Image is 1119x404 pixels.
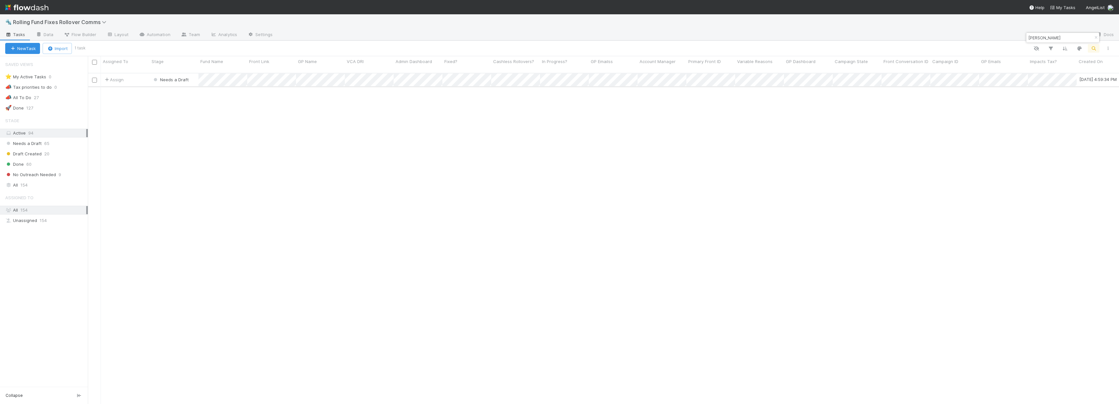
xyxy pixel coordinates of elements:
[152,58,164,65] span: Stage
[5,191,34,204] span: Assigned To
[1027,34,1092,42] input: Search...
[5,150,42,158] span: Draft Created
[542,58,567,65] span: In Progress?
[34,94,45,102] span: 27
[13,19,110,25] span: Rolling Fund Fixes Rollover Comms
[5,73,46,81] div: My Active Tasks
[74,45,86,51] small: 1 task
[5,83,52,91] div: Tax priorities to do
[43,43,72,54] button: Import
[1030,58,1057,65] span: Impacts Tax?
[54,83,63,91] span: 0
[5,129,86,137] div: Active
[591,58,613,65] span: GP Emailss
[5,216,86,225] div: Unassigned
[44,150,49,158] span: 20
[5,2,48,13] img: logo-inverted-e16ddd16eac7371096b0.svg
[31,30,59,40] a: Data
[20,207,28,213] span: 154
[5,181,86,189] div: All
[5,160,24,168] span: Done
[92,60,97,65] input: Toggle All Rows Selected
[1050,5,1075,10] span: My Tasks
[5,31,25,38] span: Tasks
[1079,58,1103,65] span: Created On
[981,58,1001,65] span: GP Emails
[160,77,189,82] span: Needs a Draft
[5,104,24,112] div: Done
[1091,30,1119,40] a: Docs
[5,74,12,79] span: ⭐
[347,58,364,65] span: VCA DRI
[49,73,58,81] span: 0
[101,30,134,40] a: Layout
[103,76,124,83] span: Assign
[1079,76,1117,83] div: [DATE] 4:59:34 PM
[205,30,242,40] a: Analytics
[835,58,868,65] span: Campaign State
[5,94,31,102] div: All To Do
[249,58,269,65] span: Front Link
[59,171,61,179] span: 9
[5,139,42,148] span: Needs a Draft
[298,58,317,65] span: GP Name
[5,19,12,25] span: 🔩
[5,105,12,111] span: 🚀
[493,58,534,65] span: Cashless Rollovers?
[20,181,28,189] span: 154
[5,84,12,90] span: 📣
[883,58,928,65] span: Front Conversation ID
[1029,4,1045,11] div: Help
[640,58,676,65] span: Account Manager
[200,58,223,65] span: Fund Name
[5,58,33,71] span: Saved Views
[64,31,96,38] span: Flow Builder
[26,160,32,168] span: 60
[786,58,816,65] span: GP Dashboard
[103,58,128,65] span: Assigned To
[5,171,56,179] span: No Outreach Needed
[688,58,721,65] span: Primary Front ID
[5,114,19,127] span: Stage
[5,206,86,214] div: All
[28,130,34,136] span: 94
[396,58,432,65] span: Admin Dashboard
[242,30,278,40] a: Settings
[1086,5,1105,10] span: AngelList
[932,58,958,65] span: Campaign ID
[737,58,773,65] span: Variable Reasons
[1107,5,1114,11] img: avatar_e8864cf0-19e8-4fe1-83d1-96e6bcd27180.png
[6,393,23,398] span: Collapse
[134,30,176,40] a: Automation
[176,30,205,40] a: Team
[5,95,12,100] span: 📣
[444,58,457,65] span: Fixed?
[5,43,40,54] button: NewTask
[44,139,49,148] span: 65
[92,78,97,83] input: Toggle Row Selected
[40,216,47,225] span: 154
[26,104,40,112] span: 127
